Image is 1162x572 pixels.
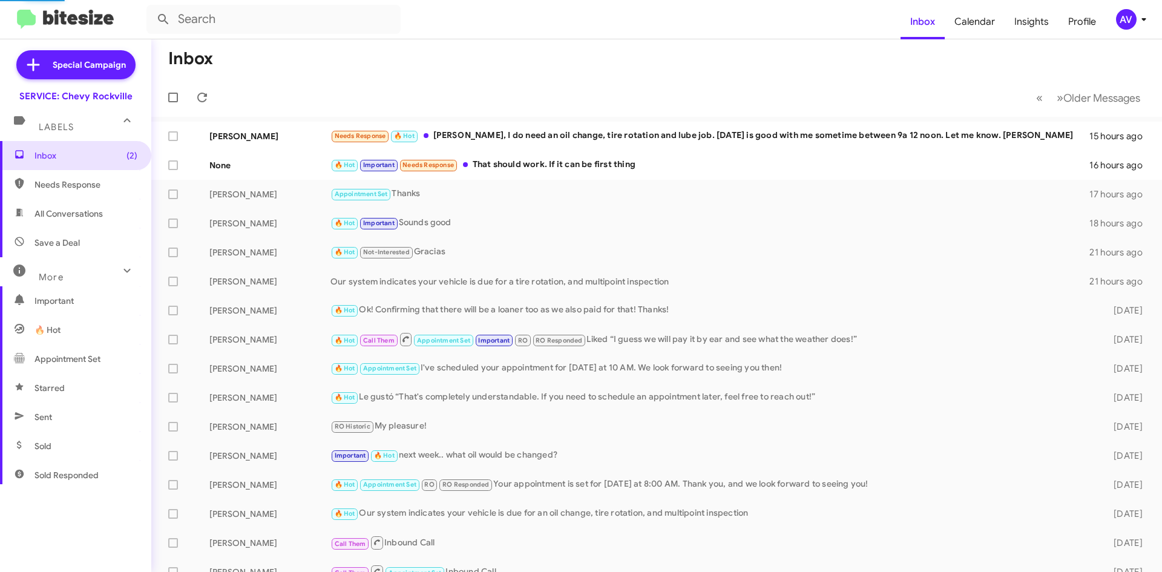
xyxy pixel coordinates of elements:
[901,4,945,39] a: Inbox
[330,303,1094,317] div: Ok! Confirming that there will be a loaner too as we also paid for that! Thanks!
[34,295,137,307] span: Important
[209,188,330,200] div: [PERSON_NAME]
[335,190,388,198] span: Appointment Set
[209,159,330,171] div: None
[1094,537,1152,549] div: [DATE]
[34,150,137,162] span: Inbox
[34,353,100,365] span: Appointment Set
[363,219,395,227] span: Important
[1029,85,1147,110] nav: Page navigation example
[1063,91,1140,105] span: Older Messages
[34,237,80,249] span: Save a Deal
[1094,363,1152,375] div: [DATE]
[209,363,330,375] div: [PERSON_NAME]
[330,449,1094,462] div: next week.. what oil would be changed?
[209,275,330,288] div: [PERSON_NAME]
[330,478,1094,491] div: Your appointment is set for [DATE] at 8:00 AM. Thank you, and we look forward to seeing you!
[1089,217,1152,229] div: 18 hours ago
[1029,85,1050,110] button: Previous
[363,248,410,256] span: Not-Interested
[1089,275,1152,288] div: 21 hours ago
[209,130,330,142] div: [PERSON_NAME]
[330,275,1089,288] div: Our system indicates your vehicle is due for a tire rotation, and multipoint inspection
[417,337,470,344] span: Appointment Set
[1106,9,1149,30] button: AV
[34,469,99,481] span: Sold Responded
[536,337,582,344] span: RO Responded
[1094,508,1152,520] div: [DATE]
[209,217,330,229] div: [PERSON_NAME]
[335,248,355,256] span: 🔥 Hot
[363,364,416,372] span: Appointment Set
[335,540,366,548] span: Call Them
[1094,450,1152,462] div: [DATE]
[39,122,74,133] span: Labels
[209,304,330,317] div: [PERSON_NAME]
[330,419,1094,433] div: My pleasure!
[34,208,103,220] span: All Conversations
[209,537,330,549] div: [PERSON_NAME]
[1036,90,1043,105] span: «
[330,535,1094,550] div: Inbound Call
[146,5,401,34] input: Search
[335,510,355,518] span: 🔥 Hot
[53,59,126,71] span: Special Campaign
[335,422,370,430] span: RO Historic
[335,219,355,227] span: 🔥 Hot
[335,452,366,459] span: Important
[424,481,434,488] span: RO
[39,272,64,283] span: More
[335,337,355,344] span: 🔥 Hot
[330,187,1089,201] div: Thanks
[330,129,1089,143] div: [PERSON_NAME], I do need an oil change, tire rotation and lube job. [DATE] is good with me someti...
[330,158,1089,172] div: That should work. If it can be first thing
[1005,4,1059,39] a: Insights
[442,481,489,488] span: RO Responded
[478,337,510,344] span: Important
[335,393,355,401] span: 🔥 Hot
[168,49,213,68] h1: Inbox
[335,306,355,314] span: 🔥 Hot
[330,245,1089,259] div: Gracias
[209,450,330,462] div: [PERSON_NAME]
[1057,90,1063,105] span: »
[330,216,1089,230] div: Sounds good
[209,246,330,258] div: [PERSON_NAME]
[335,132,386,140] span: Needs Response
[209,421,330,433] div: [PERSON_NAME]
[402,161,454,169] span: Needs Response
[945,4,1005,39] a: Calendar
[1089,159,1152,171] div: 16 hours ago
[1116,9,1137,30] div: AV
[209,508,330,520] div: [PERSON_NAME]
[1049,85,1147,110] button: Next
[363,481,416,488] span: Appointment Set
[19,90,133,102] div: SERVICE: Chevy Rockville
[209,392,330,404] div: [PERSON_NAME]
[330,332,1094,347] div: Liked “I guess we will pay it by ear and see what the weather does!”
[209,334,330,346] div: [PERSON_NAME]
[209,479,330,491] div: [PERSON_NAME]
[335,364,355,372] span: 🔥 Hot
[363,337,395,344] span: Call Them
[1089,246,1152,258] div: 21 hours ago
[126,150,137,162] span: (2)
[34,411,52,423] span: Sent
[1059,4,1106,39] a: Profile
[1094,334,1152,346] div: [DATE]
[16,50,136,79] a: Special Campaign
[363,161,395,169] span: Important
[330,507,1094,521] div: Our system indicates your vehicle is due for an oil change, tire rotation, and multipoint inspection
[1094,421,1152,433] div: [DATE]
[34,179,137,191] span: Needs Response
[1094,479,1152,491] div: [DATE]
[34,382,65,394] span: Starred
[394,132,415,140] span: 🔥 Hot
[374,452,395,459] span: 🔥 Hot
[335,481,355,488] span: 🔥 Hot
[34,440,51,452] span: Sold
